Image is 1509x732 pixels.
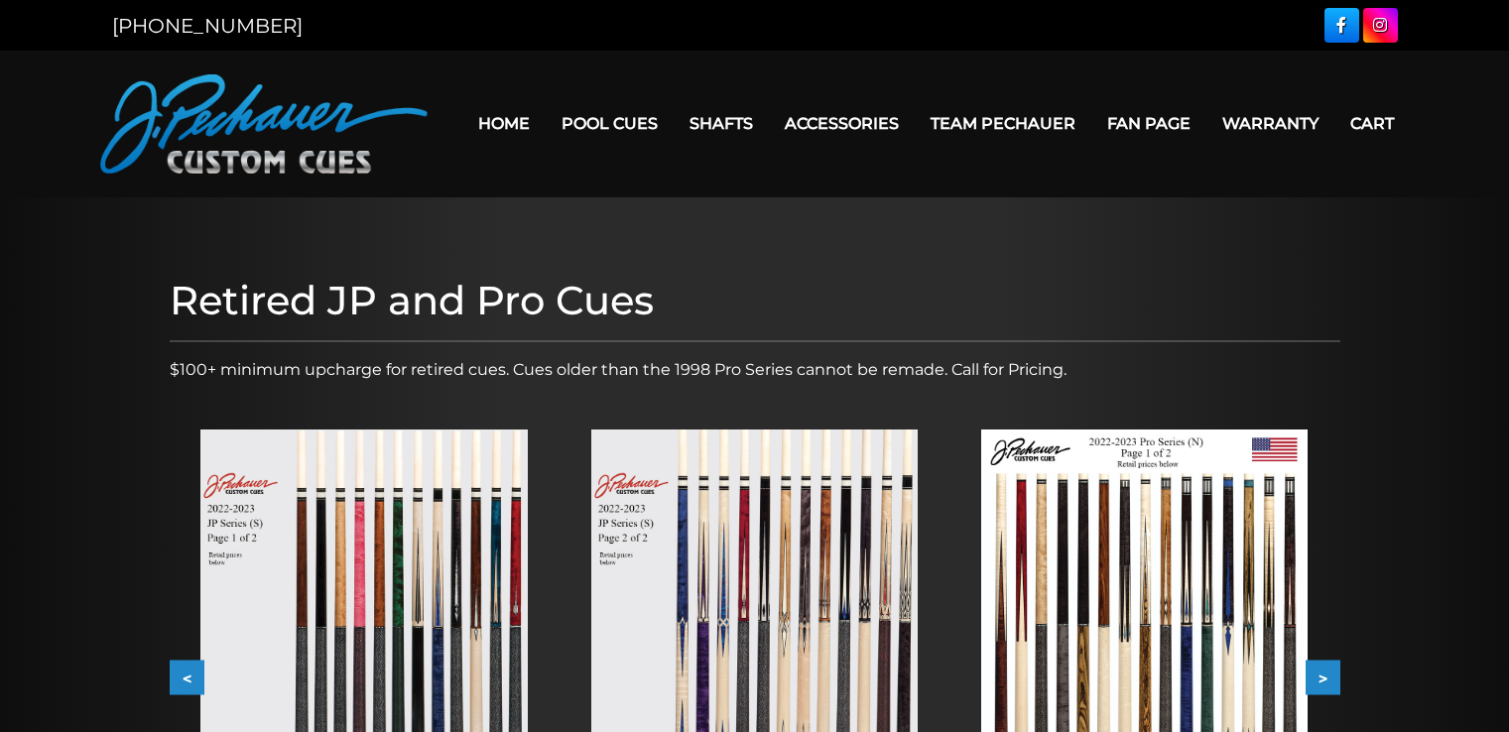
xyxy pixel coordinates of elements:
[170,358,1340,382] p: $100+ minimum upcharge for retired cues. Cues older than the 1998 Pro Series cannot be remade. Ca...
[1206,98,1334,149] a: Warranty
[170,277,1340,324] h1: Retired JP and Pro Cues
[1091,98,1206,149] a: Fan Page
[1334,98,1410,149] a: Cart
[462,98,546,149] a: Home
[100,74,428,174] img: Pechauer Custom Cues
[674,98,769,149] a: Shafts
[170,661,204,695] button: <
[915,98,1091,149] a: Team Pechauer
[1306,661,1340,695] button: >
[112,14,303,38] a: [PHONE_NUMBER]
[769,98,915,149] a: Accessories
[546,98,674,149] a: Pool Cues
[170,661,1340,695] div: Carousel Navigation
